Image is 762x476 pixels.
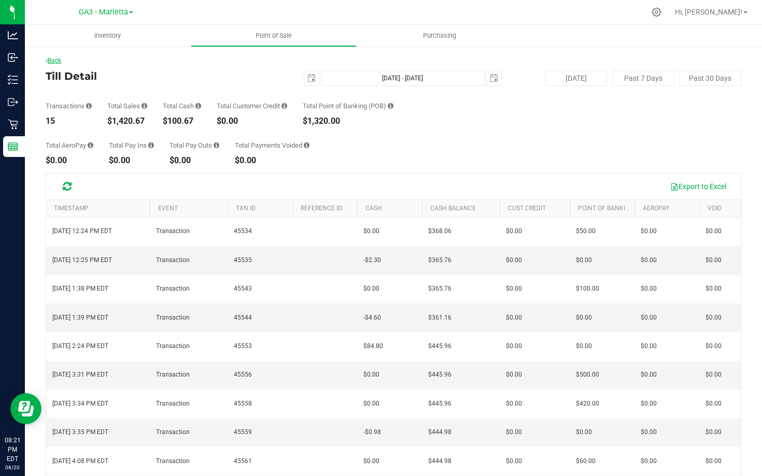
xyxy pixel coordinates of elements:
[428,370,451,380] span: $445.96
[363,313,381,323] span: -$4.60
[8,30,18,40] inline-svg: Analytics
[156,255,190,265] span: Transaction
[156,284,190,294] span: Transaction
[363,456,379,466] span: $0.00
[576,255,592,265] span: $0.00
[52,427,108,437] span: [DATE] 3:35 PM EDT
[217,117,287,125] div: $0.00
[303,117,393,125] div: $1,320.00
[506,341,522,351] span: $0.00
[170,142,219,149] div: Total Pay Outs
[163,117,201,125] div: $100.67
[5,464,20,471] p: 08/20
[195,103,201,109] i: Sum of all successful, non-voided cash payment transaction amounts (excluding tips and transactio...
[641,399,657,409] span: $0.00
[506,313,522,323] span: $0.00
[301,205,342,212] a: REFERENCE ID
[363,399,379,409] span: $0.00
[409,31,470,40] span: Purchasing
[363,226,379,236] span: $0.00
[641,370,657,380] span: $0.00
[217,103,287,109] div: Total Customer Credit
[8,141,18,152] inline-svg: Reports
[235,142,309,149] div: Total Payments Voided
[148,142,154,149] i: Sum of all cash pay-ins added to the till within the date range.
[52,313,108,323] span: [DATE] 1:39 PM EDT
[576,284,599,294] span: $100.00
[52,456,108,466] span: [DATE] 4:08 PM EDT
[281,103,287,109] i: Sum of all successful, non-voided payment transaction amounts using account credit as the payment...
[576,370,599,380] span: $500.00
[363,427,381,437] span: -$0.98
[506,255,522,265] span: $0.00
[142,103,147,109] i: Sum of all successful, non-voided payment transaction amounts (excluding tips and transaction fee...
[8,97,18,107] inline-svg: Outbound
[506,284,522,294] span: $0.00
[487,71,501,85] span: select
[304,71,319,85] span: select
[641,427,657,437] span: $0.00
[234,370,252,380] span: 45556
[52,341,108,351] span: [DATE] 2:24 PM EDT
[428,427,451,437] span: $444.98
[46,57,61,64] a: Back
[705,399,722,409] span: $0.00
[508,205,546,212] a: Cust Credit
[242,31,306,40] span: Point of Sale
[80,31,135,40] span: Inventory
[86,103,92,109] i: Count of all successful payment transactions, possibly including voids, refunds, and cash-back fr...
[156,313,190,323] span: Transaction
[363,341,383,351] span: $84.80
[428,284,451,294] span: $365.76
[705,226,722,236] span: $0.00
[8,75,18,85] inline-svg: Inventory
[576,226,596,236] span: $50.00
[365,205,382,212] a: Cash
[191,25,357,47] a: Point of Sale
[46,156,93,165] div: $0.00
[303,103,393,109] div: Total Point of Banking (POB)
[156,226,190,236] span: Transaction
[5,436,20,464] p: 08:21 PM EDT
[641,255,657,265] span: $0.00
[430,205,476,212] a: Cash Balance
[156,341,190,351] span: Transaction
[234,341,252,351] span: 45553
[545,70,607,86] button: [DATE]
[234,313,252,323] span: 45544
[88,142,93,149] i: Sum of all successful, non-voided AeroPay payment transaction amounts for all purchases in the da...
[612,70,674,86] button: Past 7 Days
[643,205,669,212] a: AeroPay
[705,313,722,323] span: $0.00
[576,456,596,466] span: $60.00
[705,456,722,466] span: $0.00
[236,205,256,212] a: TXN ID
[576,399,599,409] span: $420.00
[46,142,93,149] div: Total AeroPay
[156,370,190,380] span: Transaction
[234,226,252,236] span: 45534
[10,393,41,424] iframe: Resource center
[705,284,722,294] span: $0.00
[576,427,592,437] span: $0.00
[641,313,657,323] span: $0.00
[79,8,128,17] span: GA3 - Marietta
[109,156,154,165] div: $0.00
[156,456,190,466] span: Transaction
[234,456,252,466] span: 45561
[357,25,523,47] a: Purchasing
[506,456,522,466] span: $0.00
[428,255,451,265] span: $365.76
[107,103,147,109] div: Total Sales
[46,117,92,125] div: 15
[304,142,309,149] i: Sum of all voided payment transaction amounts (excluding tips and transaction fees) within the da...
[54,205,89,212] a: Timestamp
[675,8,742,16] span: Hi, [PERSON_NAME]!
[506,226,522,236] span: $0.00
[8,52,18,63] inline-svg: Inbound
[52,284,108,294] span: [DATE] 1:38 PM EDT
[641,341,657,351] span: $0.00
[428,399,451,409] span: $445.96
[25,25,191,47] a: Inventory
[8,119,18,129] inline-svg: Retail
